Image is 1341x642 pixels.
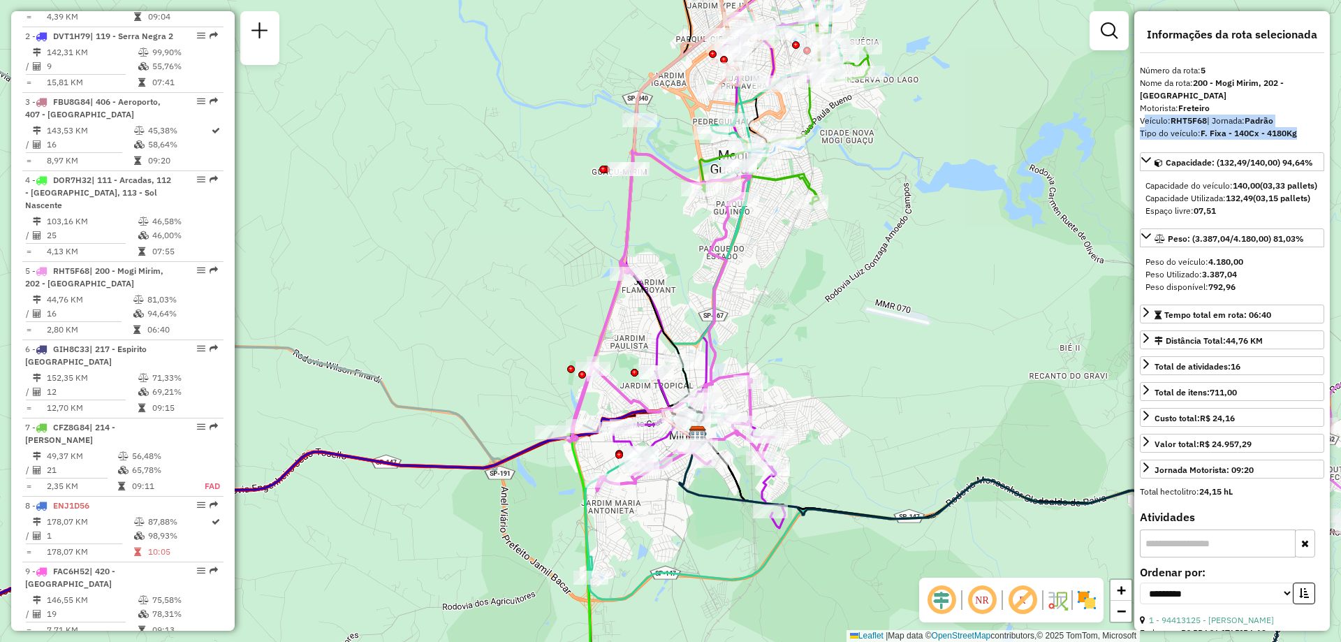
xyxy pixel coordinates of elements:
em: Opções [197,97,205,105]
a: Valor total:R$ 24.957,29 [1140,434,1324,453]
td: / [25,463,32,477]
i: Tempo total em rota [138,626,145,634]
i: Tempo total em rota [138,404,145,412]
a: Zoom in [1111,580,1131,601]
i: % de utilização do peso [133,296,144,304]
i: % de utilização da cubagem [138,231,149,240]
span: Ocultar deslocamento [925,583,958,617]
td: 78,31% [152,607,218,621]
img: Exibir/Ocultar setores [1076,589,1098,611]
i: Distância Total [33,217,41,226]
td: 146,55 KM [46,593,138,607]
i: Total de Atividades [33,62,41,71]
button: Ordem crescente [1293,583,1315,604]
em: Rota exportada [210,423,218,431]
strong: 16 [1231,361,1240,372]
td: 2,35 KM [46,479,117,493]
div: Veículo: [1140,115,1324,127]
i: % de utilização da cubagem [138,610,149,618]
strong: 140,00 [1233,180,1260,191]
em: Opções [197,501,205,509]
i: Total de Atividades [33,388,41,396]
span: | 406 - Aeroporto, 407 - [GEOGRAPHIC_DATA] [25,96,161,119]
img: CDD Mogi Mirim [689,425,707,444]
td: = [25,245,32,258]
strong: 132,49 [1226,193,1253,203]
div: Jornada Motorista: 09:20 [1155,464,1254,476]
h4: Atividades [1140,511,1324,524]
td: 8,97 KM [46,154,133,168]
td: 44,76 KM [46,293,133,307]
td: = [25,545,32,559]
a: Total de atividades:16 [1140,356,1324,375]
div: Capacidade: (132,49/140,00) 94,64% [1140,174,1324,223]
div: Peso Utilizado: [1145,268,1319,281]
td: 4,39 KM [46,10,133,24]
em: Opções [197,344,205,353]
a: Total de itens:711,00 [1140,382,1324,401]
em: Opções [197,31,205,40]
td: 09:13 [152,623,218,637]
td: 2,80 KM [46,323,133,337]
img: Fluxo de ruas [1046,589,1069,611]
td: 46,00% [152,228,218,242]
em: Rota exportada [210,175,218,184]
strong: R$ 24,16 [1200,413,1235,423]
strong: 4.180,00 [1208,256,1243,267]
i: Tempo total em rota [133,326,140,334]
span: | [886,631,888,641]
a: OpenStreetMap [932,631,991,641]
td: / [25,59,32,73]
strong: 711,00 [1210,387,1237,397]
td: FAD [189,479,221,493]
strong: (03,33 pallets) [1260,180,1317,191]
td: 87,88% [147,515,210,529]
i: Distância Total [33,374,41,382]
a: Tempo total em rota: 06:40 [1140,305,1324,323]
td: = [25,479,32,493]
i: Tempo total em rota [134,13,141,21]
strong: 24,15 hL [1199,486,1233,497]
label: Ordenar por: [1140,564,1324,581]
span: Peso do veículo: [1145,256,1243,267]
span: | 420 - [GEOGRAPHIC_DATA] [25,566,115,589]
td: 75,58% [152,593,218,607]
td: 4,13 KM [46,245,138,258]
em: Rota exportada [210,31,218,40]
i: Total de Atividades [33,309,41,318]
a: Jornada Motorista: 09:20 [1140,460,1324,479]
i: Total de Atividades [33,466,41,474]
td: / [25,228,32,242]
div: Nome da rota: [1140,77,1324,102]
td: 25 [46,228,138,242]
div: Espaço livre: [1145,205,1319,217]
div: Valor total: [1155,438,1252,451]
i: Total de Atividades [33,231,41,240]
em: Rota exportada [210,97,218,105]
strong: 5 [1201,65,1206,75]
strong: (03,15 pallets) [1253,193,1310,203]
i: Distância Total [33,452,41,460]
td: 178,07 KM [46,545,133,559]
em: Opções [197,175,205,184]
i: % de utilização do peso [134,518,145,526]
a: Zoom out [1111,601,1131,622]
span: 2 - [25,31,173,41]
td: 1 [46,529,133,543]
td: 81,03% [147,293,217,307]
td: = [25,154,32,168]
h4: Informações da rota selecionada [1140,28,1324,41]
div: Total de itens: [1155,386,1237,399]
span: | 217 - Espirito [GEOGRAPHIC_DATA] [25,344,147,367]
td: / [25,607,32,621]
em: Rota exportada [210,501,218,509]
td: 99,90% [152,45,218,59]
td: 178,07 KM [46,515,133,529]
i: Total de Atividades [33,532,41,540]
span: DOR7H32 [53,175,91,185]
span: 5 - [25,265,163,289]
span: DVT1H79 [53,31,90,41]
span: | 214 - [PERSON_NAME] [25,422,115,445]
i: Tempo total em rota [118,482,125,490]
td: 09:04 [147,10,210,24]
